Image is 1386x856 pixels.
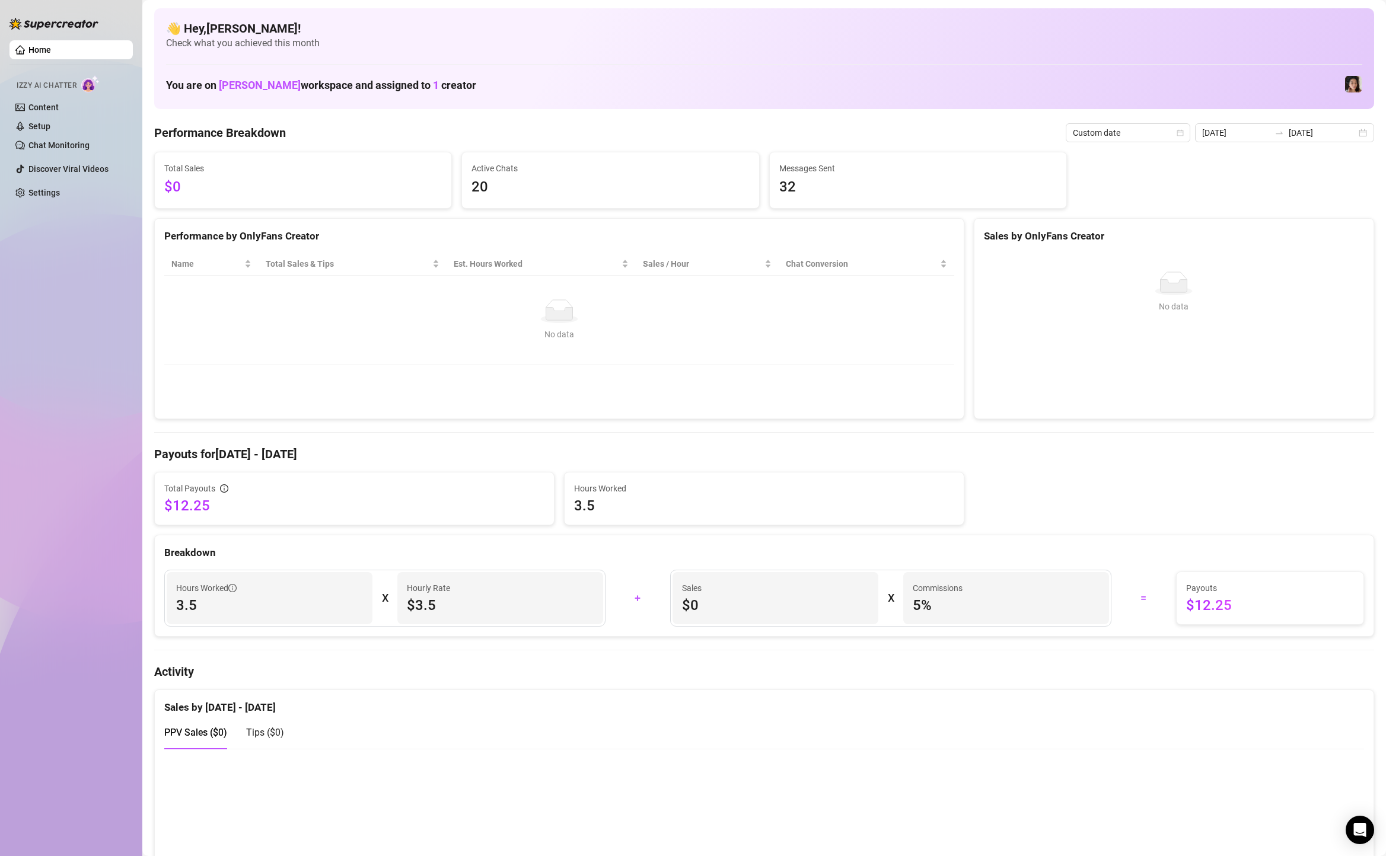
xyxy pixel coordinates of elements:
[166,20,1362,37] h4: 👋 Hey, [PERSON_NAME] !
[913,582,963,595] article: Commissions
[28,188,60,197] a: Settings
[1186,596,1354,615] span: $12.25
[28,164,109,174] a: Discover Viral Videos
[9,18,98,30] img: logo-BBDzfeDw.svg
[471,162,749,175] span: Active Chats
[266,257,430,270] span: Total Sales & Tips
[246,727,284,738] span: Tips ( $0 )
[166,79,476,92] h1: You are on workspace and assigned to creator
[164,176,442,199] span: $0
[220,484,228,493] span: info-circle
[1073,124,1183,142] span: Custom date
[164,690,1364,716] div: Sales by [DATE] - [DATE]
[636,253,779,276] th: Sales / Hour
[574,496,954,515] span: 3.5
[1275,128,1284,138] span: to
[1345,76,1362,92] img: Luna
[1289,126,1356,139] input: End date
[613,589,663,608] div: +
[164,228,954,244] div: Performance by OnlyFans Creator
[682,582,869,595] span: Sales
[166,37,1362,50] span: Check what you achieved this month
[28,122,50,131] a: Setup
[643,257,762,270] span: Sales / Hour
[28,103,59,112] a: Content
[164,482,215,495] span: Total Payouts
[81,75,100,92] img: AI Chatter
[913,596,1100,615] span: 5 %
[779,176,1057,199] span: 32
[984,228,1364,244] div: Sales by OnlyFans Creator
[989,300,1359,313] div: No data
[176,328,942,341] div: No data
[407,596,594,615] span: $3.5
[154,663,1374,680] h4: Activity
[454,257,619,270] div: Est. Hours Worked
[1275,128,1284,138] span: swap-right
[176,596,363,615] span: 3.5
[164,162,442,175] span: Total Sales
[171,257,242,270] span: Name
[228,584,237,592] span: info-circle
[259,253,447,276] th: Total Sales & Tips
[382,589,388,608] div: X
[574,482,954,495] span: Hours Worked
[779,162,1057,175] span: Messages Sent
[164,253,259,276] th: Name
[164,496,544,515] span: $12.25
[17,80,77,91] span: Izzy AI Chatter
[1346,816,1374,844] div: Open Intercom Messenger
[176,582,237,595] span: Hours Worked
[407,582,450,595] article: Hourly Rate
[1202,126,1270,139] input: Start date
[1177,129,1184,136] span: calendar
[1119,589,1169,608] div: =
[154,124,286,141] h4: Performance Breakdown
[28,45,51,55] a: Home
[28,140,90,150] a: Chat Monitoring
[682,596,869,615] span: $0
[219,79,301,91] span: [PERSON_NAME]
[154,446,1374,462] h4: Payouts for [DATE] - [DATE]
[779,253,954,276] th: Chat Conversion
[471,176,749,199] span: 20
[786,257,938,270] span: Chat Conversion
[1186,582,1354,595] span: Payouts
[888,589,894,608] div: X
[164,545,1364,561] div: Breakdown
[433,79,439,91] span: 1
[164,727,227,738] span: PPV Sales ( $0 )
